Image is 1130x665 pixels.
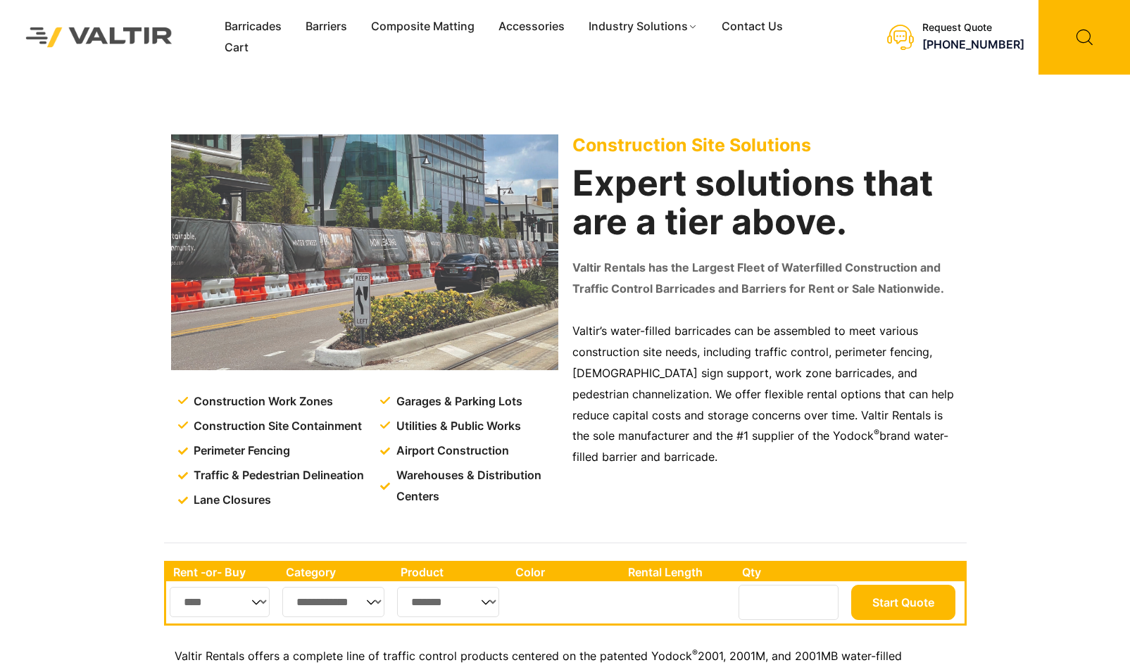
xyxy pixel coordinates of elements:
[394,563,508,581] th: Product
[279,563,394,581] th: Category
[11,12,188,63] img: Valtir Rentals
[577,16,710,37] a: Industry Solutions
[922,23,1024,34] div: Request Quote
[190,441,290,462] span: Perimeter Fencing
[393,441,509,462] span: Airport Construction
[393,465,561,507] span: Warehouses & Distribution Centers
[294,16,359,37] a: Barriers
[692,647,698,658] sup: ®
[213,37,260,58] a: Cart
[572,134,960,156] p: Construction Site Solutions
[710,16,795,37] a: Contact Us
[393,391,522,412] span: Garages & Parking Lots
[572,164,960,241] h2: Expert solutions that are a tier above.
[621,563,735,581] th: Rental Length
[190,490,271,511] span: Lane Closures
[190,416,362,437] span: Construction Site Containment
[572,258,960,300] p: Valtir Rentals has the Largest Fleet of Waterfilled Construction and Traffic Control Barricades a...
[359,16,486,37] a: Composite Matting
[166,563,279,581] th: Rent -or- Buy
[213,16,294,37] a: Barricades
[486,16,577,37] a: Accessories
[393,416,521,437] span: Utilities & Public Works
[508,563,622,581] th: Color
[190,391,333,412] span: Construction Work Zones
[874,427,879,438] sup: ®
[572,321,960,468] p: Valtir’s water-filled barricades can be assembled to meet various construction site needs, includ...
[922,38,1024,52] a: [PHONE_NUMBER]
[735,563,847,581] th: Qty
[851,585,955,620] button: Start Quote
[175,649,692,663] span: Valtir Rentals offers a complete line of traffic control products centered on the patented Yodock
[190,465,364,486] span: Traffic & Pedestrian Delineation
